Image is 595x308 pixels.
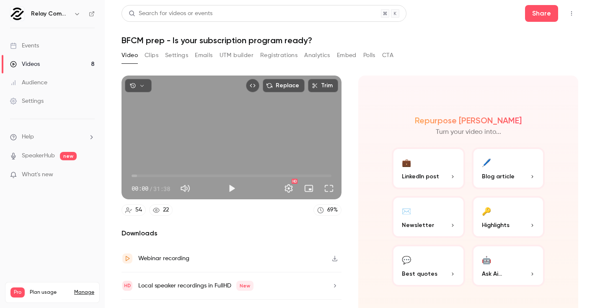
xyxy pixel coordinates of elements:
[472,147,545,189] button: 🖊️Blog article
[292,179,297,184] div: HD
[313,204,341,216] a: 69%
[280,180,297,197] button: Settings
[122,49,138,62] button: Video
[363,49,375,62] button: Polls
[321,180,337,197] button: Full screen
[149,184,153,193] span: /
[304,49,330,62] button: Analytics
[472,245,545,287] button: 🤖Ask Ai...
[163,206,169,214] div: 22
[22,170,53,179] span: What's new
[10,97,44,105] div: Settings
[31,10,70,18] h6: Relay Commerce
[236,281,254,291] span: New
[74,289,94,296] a: Manage
[138,253,189,264] div: Webinar recording
[132,184,148,193] span: 00:00
[300,180,317,197] button: Turn on miniplayer
[472,196,545,238] button: 🔑Highlights
[482,269,502,278] span: Ask Ai...
[85,171,95,179] iframe: Noticeable Trigger
[337,49,357,62] button: Embed
[153,184,170,193] span: 31:38
[402,172,439,181] span: LinkedIn post
[135,206,142,214] div: 54
[165,49,188,62] button: Settings
[260,49,297,62] button: Registrations
[10,287,25,298] span: Pro
[525,5,558,22] button: Share
[122,35,578,45] h1: BFCM prep - Is your subscription program ready?
[392,196,465,238] button: ✉️Newsletter
[402,269,437,278] span: Best quotes
[10,7,24,21] img: Relay Commerce
[308,79,338,92] button: Trim
[129,9,212,18] div: Search for videos or events
[482,172,515,181] span: Blog article
[195,49,212,62] button: Emails
[30,289,69,296] span: Plan usage
[565,7,578,20] button: Top Bar Actions
[263,79,305,92] button: Replace
[22,151,55,160] a: SpeakerHub
[10,133,95,141] li: help-dropdown-opener
[482,156,491,169] div: 🖊️
[220,49,254,62] button: UTM builder
[10,42,39,50] div: Events
[138,281,254,291] div: Local speaker recordings in FullHD
[223,180,240,197] button: Play
[22,133,34,141] span: Help
[402,221,434,230] span: Newsletter
[177,180,194,197] button: Mute
[60,152,77,160] span: new
[402,156,411,169] div: 💼
[327,206,338,214] div: 69 %
[132,184,170,193] div: 00:00
[402,253,411,266] div: 💬
[436,127,501,137] p: Turn your video into...
[382,49,393,62] button: CTA
[10,78,47,87] div: Audience
[415,115,522,125] h2: Repurpose [PERSON_NAME]
[402,204,411,217] div: ✉️
[149,204,173,216] a: 22
[246,79,259,92] button: Embed video
[122,204,146,216] a: 54
[145,49,158,62] button: Clips
[122,228,341,238] h2: Downloads
[392,245,465,287] button: 💬Best quotes
[392,147,465,189] button: 💼LinkedIn post
[10,60,40,68] div: Videos
[482,204,491,217] div: 🔑
[482,253,491,266] div: 🤖
[482,221,510,230] span: Highlights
